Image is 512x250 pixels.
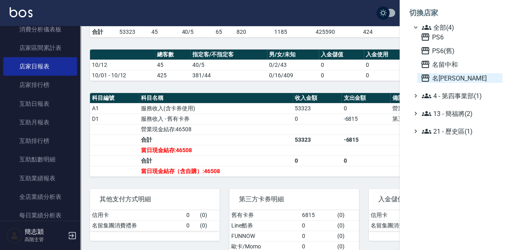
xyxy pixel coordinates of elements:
[422,91,499,101] span: 4 - 第四事業部(1)
[420,32,499,42] span: PS6
[420,73,499,83] span: 名[PERSON_NAME]
[420,60,499,69] span: 名留中和
[420,46,499,56] span: PS6(舊)
[409,3,502,23] li: 切換店家
[422,126,499,136] span: 21 - 歷史區(1)
[422,23,499,32] span: 全部(4)
[422,109,499,118] span: 13 - 簡福將(2)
